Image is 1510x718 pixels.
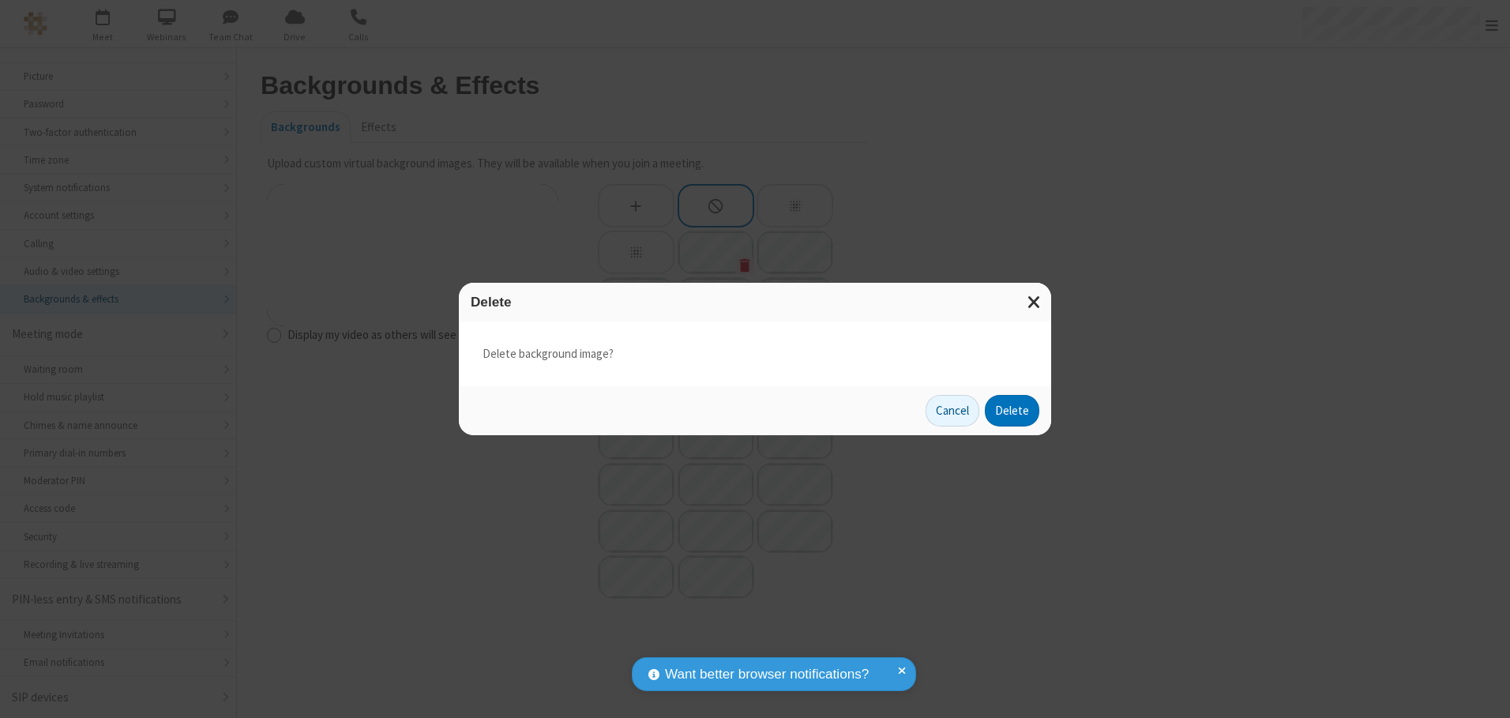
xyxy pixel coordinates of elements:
[1018,283,1051,321] button: Close modal
[985,395,1039,427] button: Delete
[459,321,1051,387] div: Delete background image?
[471,295,1039,310] h3: Delete
[665,664,869,685] span: Want better browser notifications?
[926,395,979,427] button: Cancel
